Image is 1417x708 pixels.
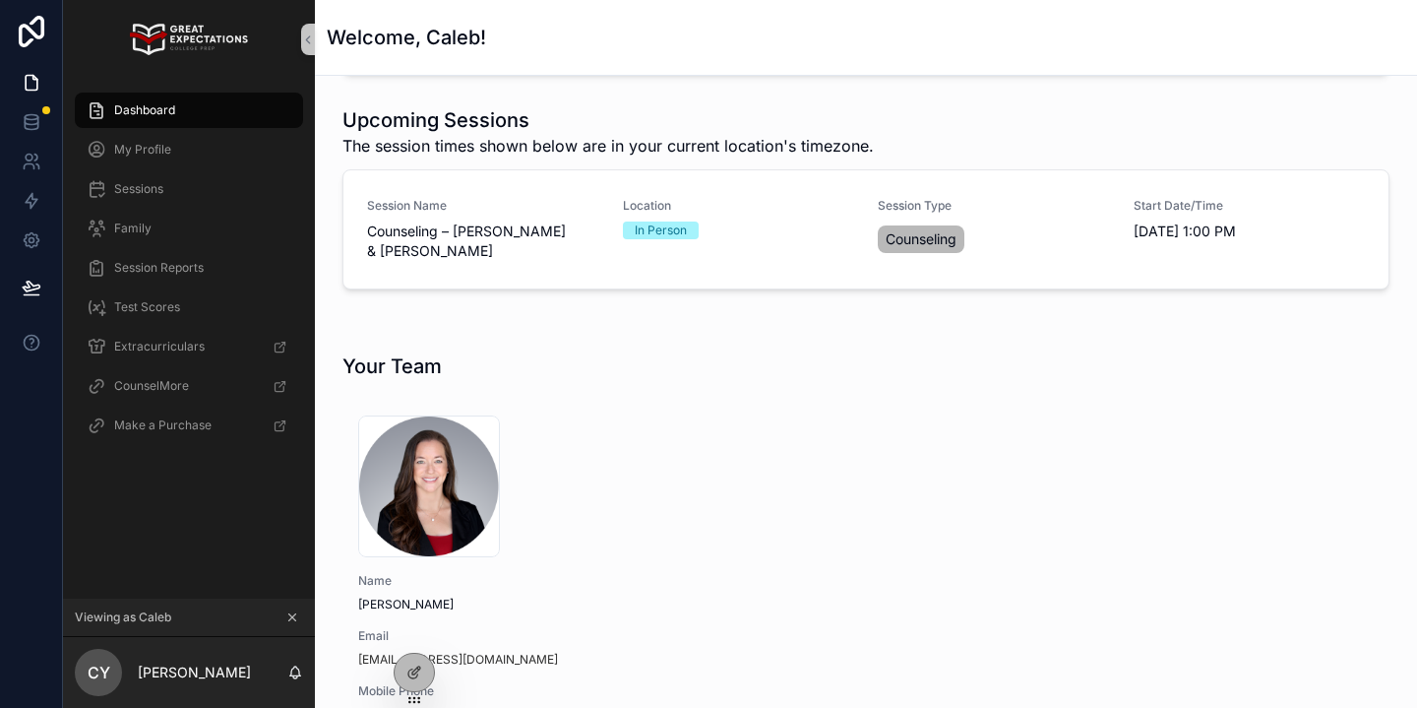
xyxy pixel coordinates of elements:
a: Dashboard [75,93,303,128]
div: In Person [635,222,687,239]
span: Extracurriculars [114,339,205,354]
h1: Upcoming Sessions [342,106,874,134]
a: Sessions [75,171,303,207]
span: Dashboard [114,102,175,118]
span: Session Reports [114,260,204,276]
span: CY [88,661,110,684]
img: App logo [130,24,247,55]
span: Family [114,221,152,236]
a: [EMAIL_ADDRESS][DOMAIN_NAME] [358,652,558,668]
a: My Profile [75,132,303,167]
h1: Welcome, Caleb! [327,24,486,51]
a: Test Scores [75,290,303,325]
span: Sessions [114,181,163,197]
span: Counseling [886,229,956,249]
a: Session Reports [75,250,303,286]
a: Family [75,211,303,246]
span: Make a Purchase [114,418,212,433]
a: CounselMore [75,368,303,404]
span: Session Name [367,198,599,214]
span: Start Date/Time [1134,198,1366,214]
h1: Your Team [342,353,442,380]
span: My Profile [114,142,171,158]
div: scrollable content [63,79,315,469]
span: Viewing as Caleb [75,610,171,625]
span: [PERSON_NAME] [358,597,705,612]
a: Make a Purchase [75,408,303,443]
span: Counseling – [PERSON_NAME] & [PERSON_NAME] [367,222,599,261]
span: [DATE] 1:00 PM [1134,222,1366,241]
span: Location [623,198,855,214]
span: Mobile Phone [358,683,705,699]
span: Name [358,573,705,589]
span: CounselMore [114,378,189,394]
span: Test Scores [114,299,180,315]
p: [PERSON_NAME] [138,663,251,682]
span: The session times shown below are in your current location's timezone. [342,134,874,158]
a: Extracurriculars [75,329,303,364]
span: Email [358,628,705,644]
span: Session Type [878,198,1110,214]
